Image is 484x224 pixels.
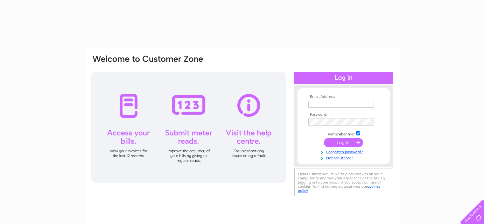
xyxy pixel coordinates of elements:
td: Remember me? [307,130,381,137]
a: cookies policy [298,184,380,193]
a: Forgotten password? [308,148,381,155]
div: Clear Business would like to place cookies on your computer to improve your experience of the sit... [294,169,393,196]
th: Email Address: [307,95,381,99]
input: Submit [324,138,363,147]
th: Password: [307,112,381,117]
a: Not registered? [308,155,381,161]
